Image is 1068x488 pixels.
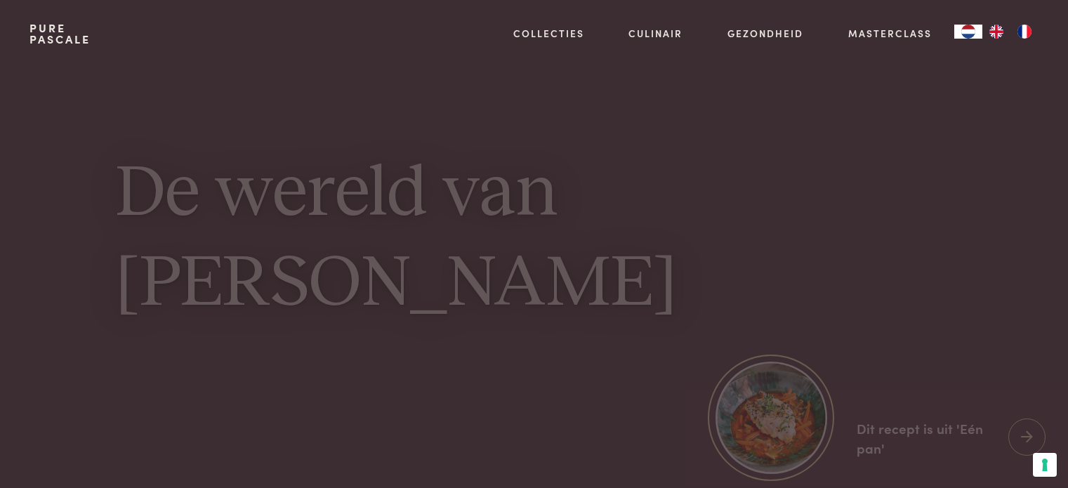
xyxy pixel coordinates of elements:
[982,25,1010,39] a: EN
[628,26,683,41] a: Culinair
[1010,25,1039,39] a: FR
[857,418,997,459] div: Dit recept is uit 'Eén pan'
[716,362,827,473] img: https://admin.purepascale.com/wp-content/uploads/2025/08/home_recept_link.jpg
[116,151,953,330] h1: De wereld van [PERSON_NAME]
[513,26,584,41] a: Collecties
[29,22,91,45] a: PurePascale
[954,25,982,39] a: NL
[954,25,1039,39] aside: Language selected: Nederlands
[982,25,1039,39] ul: Language list
[727,26,803,41] a: Gezondheid
[685,390,1068,487] a: https://admin.purepascale.com/wp-content/uploads/2025/08/home_recept_link.jpg Dit recept is uit '...
[1033,453,1057,477] button: Uw voorkeuren voor toestemming voor trackingtechnologieën
[848,26,932,41] a: Masterclass
[954,25,982,39] div: Language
